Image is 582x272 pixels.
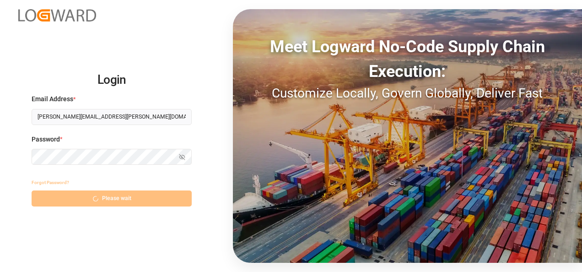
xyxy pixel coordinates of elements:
img: Logward_new_orange.png [18,9,96,22]
input: Enter your email [32,109,192,125]
span: Password [32,135,60,144]
div: Customize Locally, Govern Globally, Deliver Fast [233,84,582,103]
h2: Login [32,65,192,95]
span: Email Address [32,94,73,104]
div: Meet Logward No-Code Supply Chain Execution: [233,34,582,84]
